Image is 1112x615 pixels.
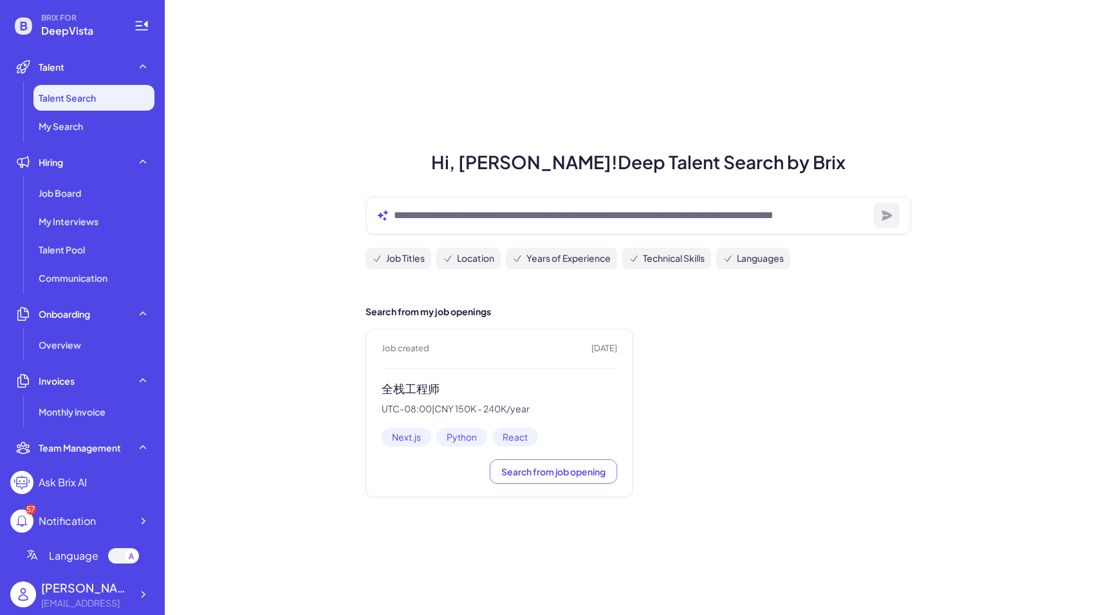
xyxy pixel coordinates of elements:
[492,428,538,446] span: React
[501,466,606,477] span: Search from job opening
[526,252,611,265] span: Years of Experience
[39,156,63,169] span: Hiring
[591,342,617,355] span: [DATE]
[39,271,107,284] span: Communication
[41,13,118,23] span: BRIX FOR
[39,405,106,418] span: Monthly invoice
[737,252,784,265] span: Languages
[41,579,131,596] div: Jing Conan Wang
[39,338,81,351] span: Overview
[39,60,64,73] span: Talent
[39,120,83,133] span: My Search
[350,149,927,176] h1: Hi, [PERSON_NAME]! Deep Talent Search by Brix
[386,252,425,265] span: Job Titles
[41,596,131,610] div: jingconan@deepvista.ai
[39,91,96,104] span: Talent Search
[457,252,494,265] span: Location
[490,459,617,484] button: Search from job opening
[366,305,911,318] h2: Search from my job openings
[26,504,36,515] div: 57
[382,342,429,355] span: Job created
[49,548,98,564] span: Language
[382,403,617,415] p: UTC-08:00 | CNY 150K - 240K/year
[643,252,705,265] span: Technical Skills
[39,187,81,199] span: Job Board
[39,307,90,320] span: Onboarding
[39,243,85,256] span: Talent Pool
[436,428,487,446] span: Python
[39,215,98,228] span: My Interviews
[382,381,617,396] h3: 全栈工程师
[10,582,36,607] img: user_logo.png
[39,374,75,387] span: Invoices
[39,513,96,529] div: Notification
[39,475,87,490] div: Ask Brix AI
[41,23,118,39] span: DeepVista
[39,441,121,454] span: Team Management
[382,428,431,446] span: Next.js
